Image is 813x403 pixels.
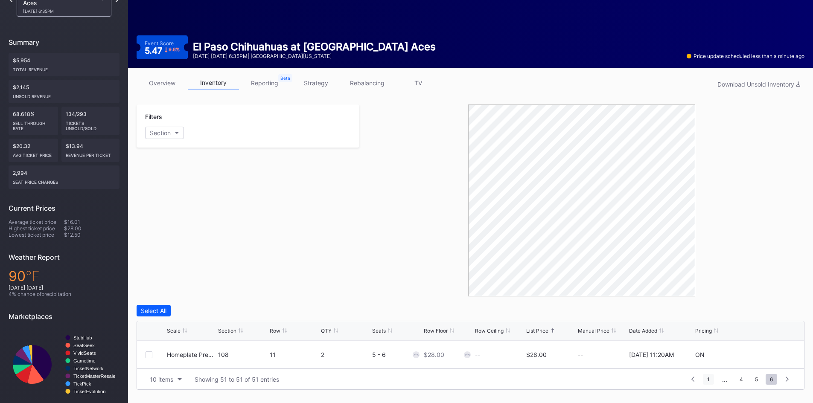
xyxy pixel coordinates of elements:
div: Row Floor [424,328,448,334]
div: Manual Price [578,328,609,334]
div: Event Score [145,40,174,46]
div: Average ticket price [9,219,64,225]
div: -- [475,351,480,358]
div: Weather Report [9,253,119,261]
div: $20.32 [9,139,58,162]
div: List Price [526,328,548,334]
div: $13.94 [61,139,120,162]
text: Gametime [73,358,96,363]
span: 4 [735,374,747,385]
a: strategy [290,76,341,90]
button: 10 items [146,374,186,385]
div: Sell Through Rate [13,117,54,131]
div: 68.618% [9,107,58,135]
text: TickPick [73,381,91,386]
div: Section [218,328,236,334]
div: Scale [167,328,181,334]
text: TicketEvolution [73,389,105,394]
div: 5 - 6 [372,351,421,358]
a: TV [393,76,444,90]
button: Download Unsold Inventory [713,78,804,90]
div: $16.01 [64,219,119,225]
div: 5.47 [145,46,180,55]
div: [DATE] 6:35PM [23,9,96,14]
div: Select All [141,307,166,314]
a: inventory [188,76,239,90]
div: 134/293 [61,107,120,135]
div: [DATE] 11:20AM [629,351,674,358]
div: QTY [321,328,332,334]
div: $5,954 [9,53,119,76]
span: 5 [751,374,762,385]
div: Marketplaces [9,312,119,321]
div: Date Added [629,328,657,334]
div: Section [150,129,171,136]
div: Homeplate Premium [167,351,216,358]
div: Tickets Unsold/Sold [66,117,116,131]
div: 2,994 [9,165,119,189]
span: 6 [766,374,777,385]
div: ... [716,376,734,383]
div: 90 [9,268,119,284]
span: 1 [703,374,714,385]
div: Row Ceiling [475,328,504,334]
div: $28.00 [526,351,547,358]
div: $2,145 [9,80,119,103]
button: Section [145,127,184,139]
div: seat price changes [13,176,115,185]
div: $28.00 [64,225,119,232]
div: Summary [9,38,119,46]
div: Highest ticket price [9,225,64,232]
div: Row [270,328,280,334]
text: TicketMasterResale [73,374,115,379]
a: rebalancing [341,76,393,90]
div: $12.50 [64,232,119,238]
div: Unsold Revenue [13,90,115,99]
div: 4 % chance of precipitation [9,291,119,297]
svg: Chart title [9,327,119,402]
div: El Paso Chihuahuas at [GEOGRAPHIC_DATA] Aces [193,41,436,53]
div: Avg ticket price [13,149,54,158]
text: StubHub [73,335,92,340]
div: Lowest ticket price [9,232,64,238]
div: -- [578,351,627,358]
div: Current Prices [9,204,119,212]
a: reporting [239,76,290,90]
button: Select All [137,305,171,316]
div: Showing 51 to 51 of 51 entries [195,376,279,383]
div: $28.00 [424,351,444,358]
text: SeatGeek [73,343,95,348]
div: 9.6 % [169,47,180,52]
div: Total Revenue [13,64,115,72]
a: overview [137,76,188,90]
div: Revenue per ticket [66,149,116,158]
div: 10 items [150,376,173,383]
div: [DATE] [DATE] [9,284,119,291]
div: [DATE] [DATE] 6:35PM | [GEOGRAPHIC_DATA][US_STATE] [193,53,436,59]
div: Price update scheduled less than a minute ago [687,53,804,59]
text: TicketNetwork [73,366,104,371]
div: ON [695,351,705,358]
text: VividSeats [73,351,96,356]
div: 108 [218,351,267,358]
div: Download Unsold Inventory [717,81,800,88]
div: 11 [270,351,319,358]
div: 2 [321,351,370,358]
div: Seats [372,328,386,334]
div: Filters [145,113,351,120]
span: ℉ [26,268,40,284]
div: Pricing [695,328,712,334]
